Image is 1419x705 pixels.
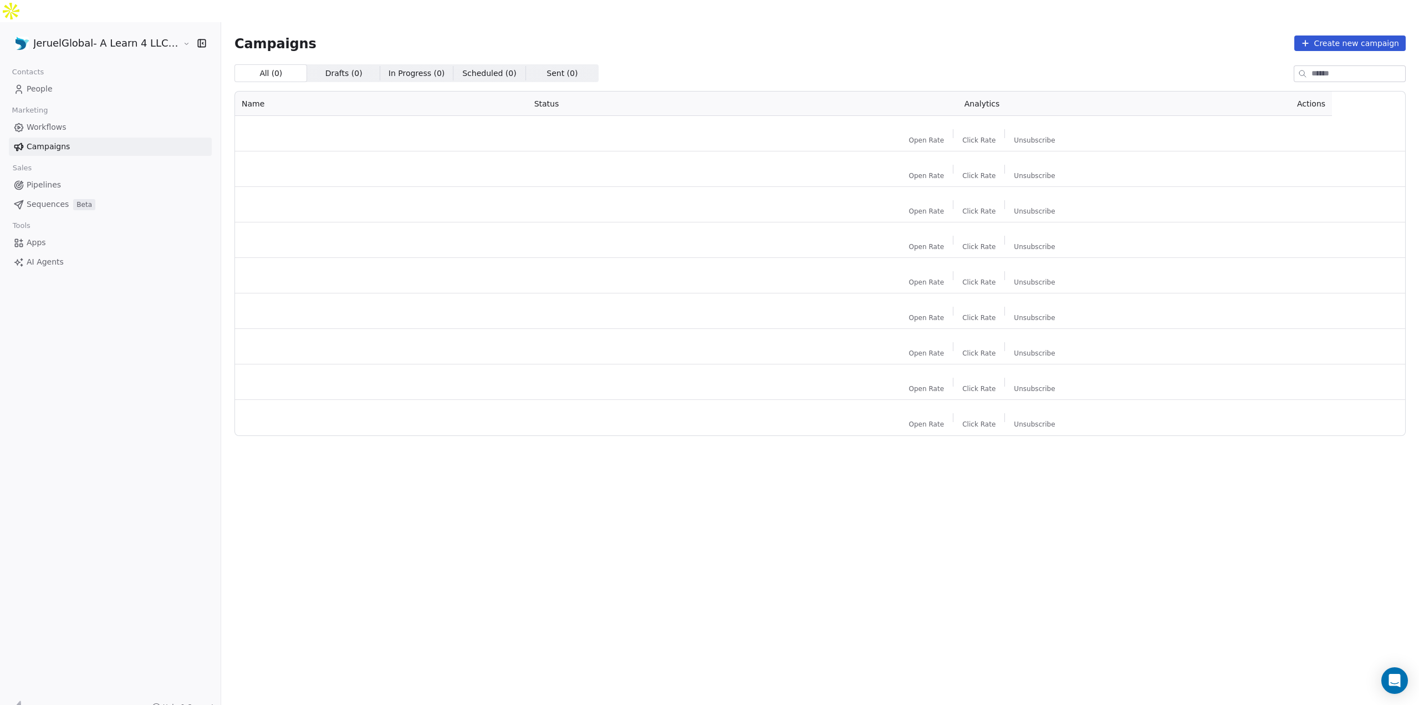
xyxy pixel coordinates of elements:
[908,278,944,287] span: Open Rate
[27,179,61,191] span: Pipelines
[8,217,35,234] span: Tools
[1014,278,1055,287] span: Unsubscribe
[962,313,996,322] span: Click Rate
[13,34,175,53] button: JeruelGlobal- A Learn 4 LLC Company
[27,237,46,248] span: Apps
[528,92,794,116] th: Status
[1294,35,1406,51] button: Create new campaign
[8,160,37,176] span: Sales
[908,242,944,251] span: Open Rate
[962,278,996,287] span: Click Rate
[9,234,212,252] a: Apps
[325,68,363,79] span: Drafts ( 0 )
[908,349,944,358] span: Open Rate
[73,199,95,210] span: Beta
[9,253,212,271] a: AI Agents
[9,195,212,214] a: SequencesBeta
[9,138,212,156] a: Campaigns
[1014,242,1055,251] span: Unsubscribe
[27,256,64,268] span: AI Agents
[1014,384,1055,393] span: Unsubscribe
[908,171,944,180] span: Open Rate
[908,384,944,393] span: Open Rate
[547,68,578,79] span: Sent ( 0 )
[9,176,212,194] a: Pipelines
[27,83,53,95] span: People
[1170,92,1332,116] th: Actions
[908,207,944,216] span: Open Rate
[908,313,944,322] span: Open Rate
[27,121,67,133] span: Workflows
[16,37,29,50] img: Favicon.jpg
[27,199,69,210] span: Sequences
[389,68,445,79] span: In Progress ( 0 )
[1014,313,1055,322] span: Unsubscribe
[908,420,944,429] span: Open Rate
[962,207,996,216] span: Click Rate
[234,35,317,51] span: Campaigns
[962,242,996,251] span: Click Rate
[908,136,944,145] span: Open Rate
[1014,136,1055,145] span: Unsubscribe
[962,171,996,180] span: Click Rate
[1014,207,1055,216] span: Unsubscribe
[794,92,1170,116] th: Analytics
[9,80,212,98] a: People
[235,92,528,116] th: Name
[1014,171,1055,180] span: Unsubscribe
[962,349,996,358] span: Click Rate
[9,118,212,136] a: Workflows
[1014,349,1055,358] span: Unsubscribe
[7,102,53,119] span: Marketing
[7,64,49,80] span: Contacts
[462,68,517,79] span: Scheduled ( 0 )
[33,36,180,50] span: JeruelGlobal- A Learn 4 LLC Company
[1014,420,1055,429] span: Unsubscribe
[27,141,70,153] span: Campaigns
[1381,667,1408,694] div: Open Intercom Messenger
[962,136,996,145] span: Click Rate
[962,384,996,393] span: Click Rate
[962,420,996,429] span: Click Rate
